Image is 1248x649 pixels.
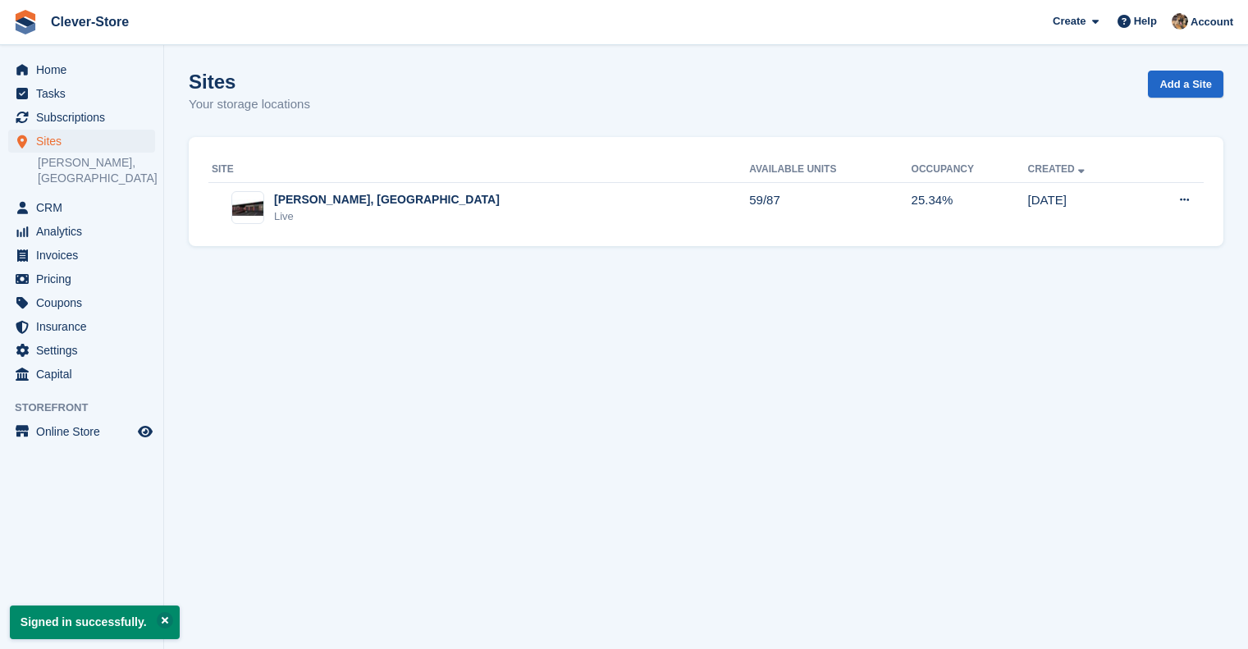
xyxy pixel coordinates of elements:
[8,420,155,443] a: menu
[8,220,155,243] a: menu
[38,155,155,186] a: [PERSON_NAME], [GEOGRAPHIC_DATA]
[1028,182,1140,233] td: [DATE]
[1134,13,1157,30] span: Help
[10,606,180,639] p: Signed in successfully.
[912,157,1028,183] th: Occupancy
[36,315,135,338] span: Insurance
[8,82,155,105] a: menu
[8,58,155,81] a: menu
[36,339,135,362] span: Settings
[8,267,155,290] a: menu
[274,191,500,208] div: [PERSON_NAME], [GEOGRAPHIC_DATA]
[8,244,155,267] a: menu
[36,196,135,219] span: CRM
[36,82,135,105] span: Tasks
[36,291,135,314] span: Coupons
[44,8,135,35] a: Clever-Store
[36,106,135,129] span: Subscriptions
[208,157,749,183] th: Site
[1028,163,1088,175] a: Created
[8,363,155,386] a: menu
[912,182,1028,233] td: 25.34%
[8,315,155,338] a: menu
[36,267,135,290] span: Pricing
[274,208,500,225] div: Live
[232,199,263,216] img: Image of Hamilton, Lanarkshire site
[36,244,135,267] span: Invoices
[13,10,38,34] img: stora-icon-8386f47178a22dfd0bd8f6a31ec36ba5ce8667c1dd55bd0f319d3a0aa187defe.svg
[749,157,911,183] th: Available Units
[36,58,135,81] span: Home
[1191,14,1233,30] span: Account
[1148,71,1223,98] a: Add a Site
[36,363,135,386] span: Capital
[8,196,155,219] a: menu
[8,291,155,314] a: menu
[36,130,135,153] span: Sites
[749,182,911,233] td: 59/87
[8,130,155,153] a: menu
[189,71,310,93] h1: Sites
[1172,13,1188,30] img: Andy Mackinnon
[36,220,135,243] span: Analytics
[189,95,310,114] p: Your storage locations
[8,106,155,129] a: menu
[1053,13,1086,30] span: Create
[36,420,135,443] span: Online Store
[135,422,155,441] a: Preview store
[15,400,163,416] span: Storefront
[8,339,155,362] a: menu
